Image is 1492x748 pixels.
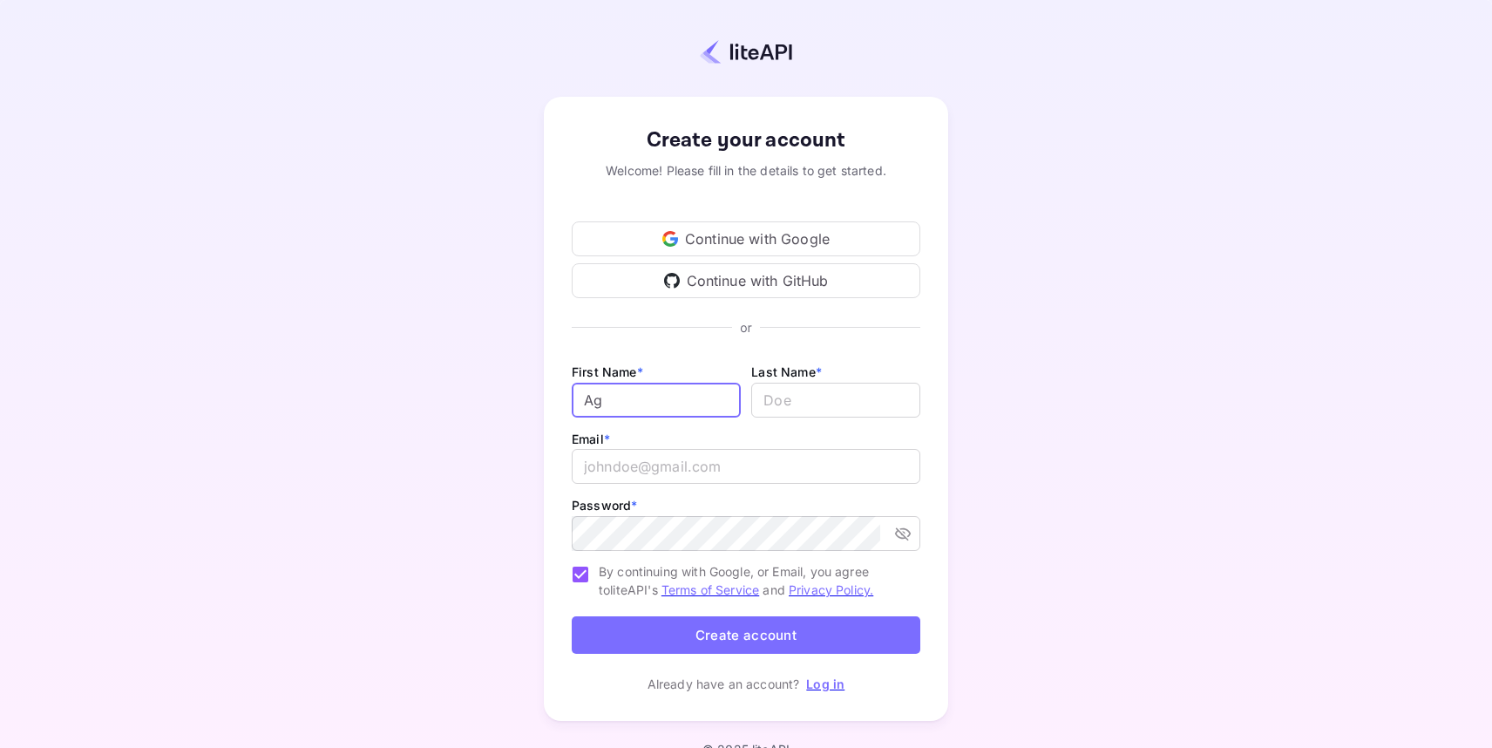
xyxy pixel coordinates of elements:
label: Password [572,498,637,513]
a: Privacy Policy. [789,582,873,597]
label: Email [572,432,610,446]
a: Terms of Service [661,582,759,597]
button: toggle password visibility [887,518,919,549]
a: Log in [806,677,844,691]
div: Welcome! Please fill in the details to get started. [572,161,920,180]
input: John [572,383,741,418]
label: First Name [572,364,643,379]
label: Last Name [751,364,822,379]
span: By continuing with Google, or Email, you agree to liteAPI's and [599,562,906,599]
div: Continue with GitHub [572,263,920,298]
p: Already have an account? [648,675,800,693]
input: johndoe@gmail.com [572,449,920,484]
input: Doe [751,383,920,418]
div: Create your account [572,125,920,156]
button: Create account [572,616,920,654]
div: Continue with Google [572,221,920,256]
img: liteapi [700,39,792,65]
